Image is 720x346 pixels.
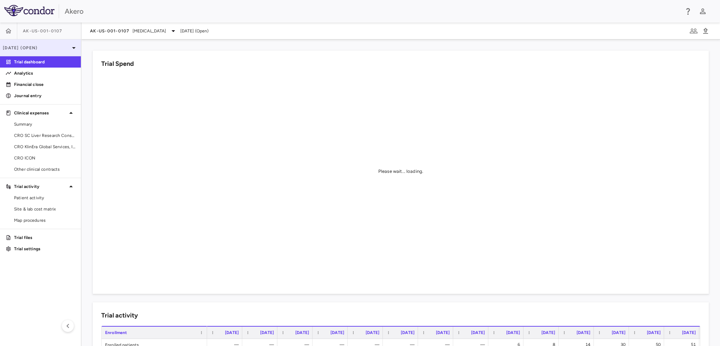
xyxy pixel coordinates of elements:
[90,28,130,34] span: AK-US-001-0107
[14,234,75,241] p: Trial files
[101,59,134,69] h6: Trial Spend
[133,28,166,34] span: [MEDICAL_DATA]
[3,45,70,51] p: [DATE] (Open)
[366,330,379,335] span: [DATE]
[14,132,75,139] span: CRO SC Liver Research Consortium LLC
[401,330,414,335] span: [DATE]
[105,330,127,335] span: Enrollment
[295,330,309,335] span: [DATE]
[471,330,485,335] span: [DATE]
[225,330,239,335] span: [DATE]
[682,330,696,335] span: [DATE]
[14,246,75,252] p: Trial settings
[180,28,209,34] span: [DATE] (Open)
[14,70,75,76] p: Analytics
[23,28,63,34] span: AK-US-001-0107
[14,93,75,99] p: Journal entry
[577,330,590,335] span: [DATE]
[14,183,67,190] p: Trial activity
[612,330,625,335] span: [DATE]
[65,6,679,17] div: Akero
[14,121,75,127] span: Summary
[330,330,344,335] span: [DATE]
[541,330,555,335] span: [DATE]
[378,168,423,175] div: Please wait... loading.
[14,206,75,212] span: Site & lab cost matrix
[14,110,67,116] p: Clinical expenses
[101,311,138,320] h6: Trial activity
[14,195,75,201] span: Patient activity
[14,59,75,65] p: Trial dashboard
[14,217,75,224] span: Map procedures
[260,330,274,335] span: [DATE]
[14,166,75,172] span: Other clinical contracts
[647,330,661,335] span: [DATE]
[14,144,75,150] span: CRO KlinEra Global Services, Inc.
[436,330,450,335] span: [DATE]
[14,155,75,161] span: CRO ICON
[14,81,75,88] p: Financial close
[506,330,520,335] span: [DATE]
[4,5,54,16] img: logo-full-SnFGN8VE.png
